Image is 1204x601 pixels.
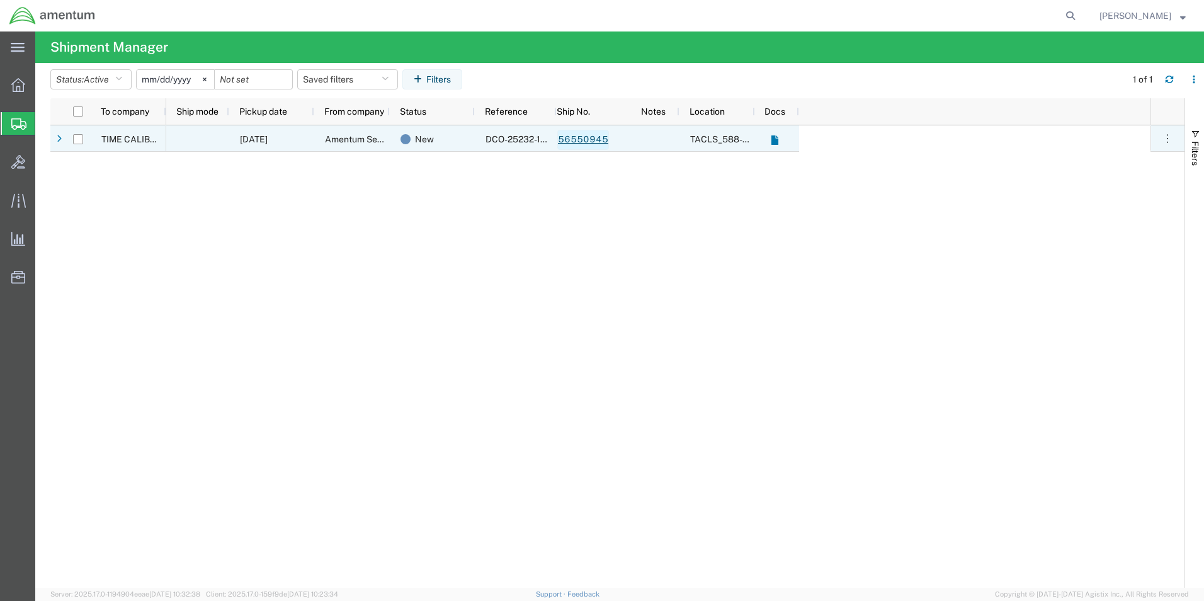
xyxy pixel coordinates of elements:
[995,589,1189,600] span: Copyright © [DATE]-[DATE] Agistix Inc., All Rights Reserved
[557,106,590,117] span: Ship No.
[400,106,426,117] span: Status
[50,31,168,63] h4: Shipment Manager
[690,106,725,117] span: Location
[240,134,268,144] span: 08/20/2025
[206,590,338,598] span: Client: 2025.17.0-159f9de
[325,134,419,144] span: Amentum Services, Inc.
[297,69,398,89] button: Saved filters
[84,74,109,84] span: Active
[415,126,434,152] span: New
[50,590,200,598] span: Server: 2025.17.0-1194904eeae
[536,590,567,598] a: Support
[149,590,200,598] span: [DATE] 10:32:38
[287,590,338,598] span: [DATE] 10:23:34
[239,106,287,117] span: Pickup date
[567,590,599,598] a: Feedback
[641,106,666,117] span: Notes
[764,106,785,117] span: Docs
[690,134,866,144] span: TACLS_588-Dothan, AL
[50,69,132,89] button: Status:Active
[557,130,609,150] a: 56550945
[137,70,214,89] input: Not set
[176,106,219,117] span: Ship mode
[324,106,384,117] span: From company
[1099,9,1171,23] span: Marcus McGuire
[486,134,565,144] span: DCO-25232-167123
[1099,8,1186,23] button: [PERSON_NAME]
[101,134,188,144] span: TIME CALIBRATIONS
[215,70,292,89] input: Not set
[485,106,528,117] span: Reference
[9,6,96,25] img: logo
[402,69,462,89] button: Filters
[1133,73,1155,86] div: 1 of 1
[101,106,149,117] span: To company
[1190,141,1200,166] span: Filters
